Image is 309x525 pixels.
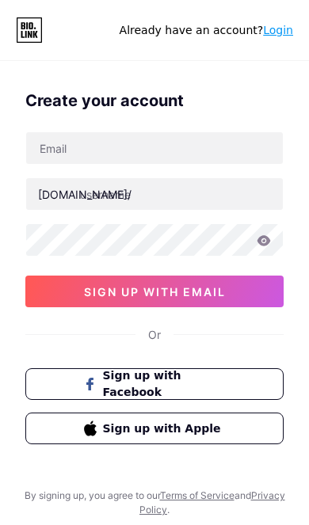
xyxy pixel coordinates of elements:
[103,420,226,437] span: Sign up with Apple
[26,178,283,210] input: username
[263,24,293,36] a: Login
[25,276,284,307] button: sign up with email
[25,368,284,400] button: Sign up with Facebook
[26,132,283,164] input: Email
[20,489,289,517] div: By signing up, you agree to our and .
[84,285,226,299] span: sign up with email
[25,413,284,444] button: Sign up with Apple
[38,186,132,203] div: [DOMAIN_NAME]/
[148,326,161,343] div: Or
[120,22,293,39] div: Already have an account?
[25,89,284,112] div: Create your account
[160,489,235,501] a: Terms of Service
[103,367,226,401] span: Sign up with Facebook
